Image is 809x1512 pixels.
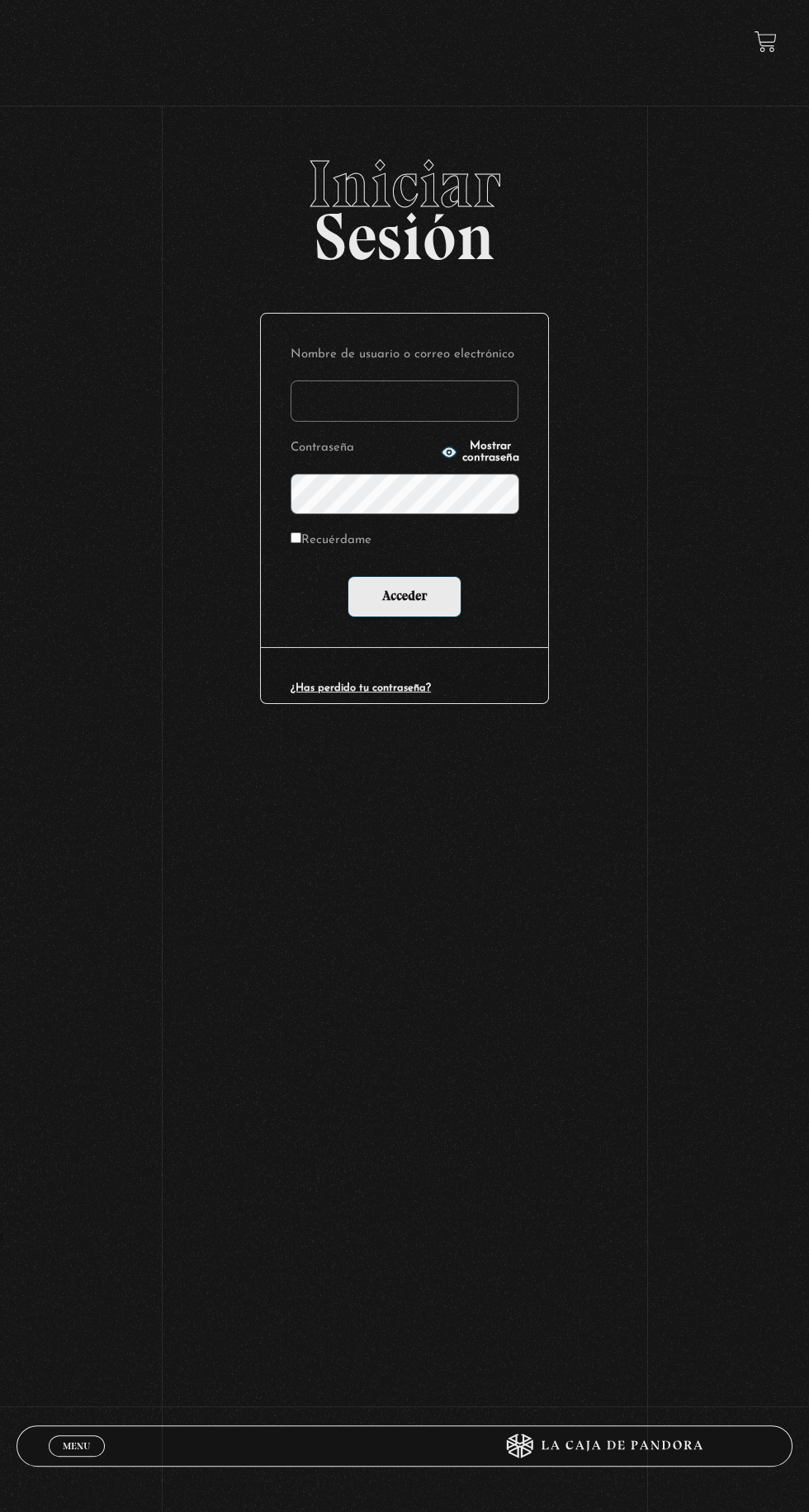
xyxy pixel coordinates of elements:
[291,529,371,553] label: Recuérdame
[17,151,793,217] span: Iniciar
[291,683,431,693] a: ¿Has perdido tu contraseña?
[441,441,519,464] button: Mostrar contraseña
[291,437,436,461] label: Contraseña
[17,151,793,257] h2: Sesión
[291,343,518,367] label: Nombre de usuario o correo electrónico
[348,576,461,617] input: Acceder
[462,441,519,464] span: Mostrar contraseña
[755,31,777,53] a: View your shopping cart
[291,532,301,543] input: Recuérdame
